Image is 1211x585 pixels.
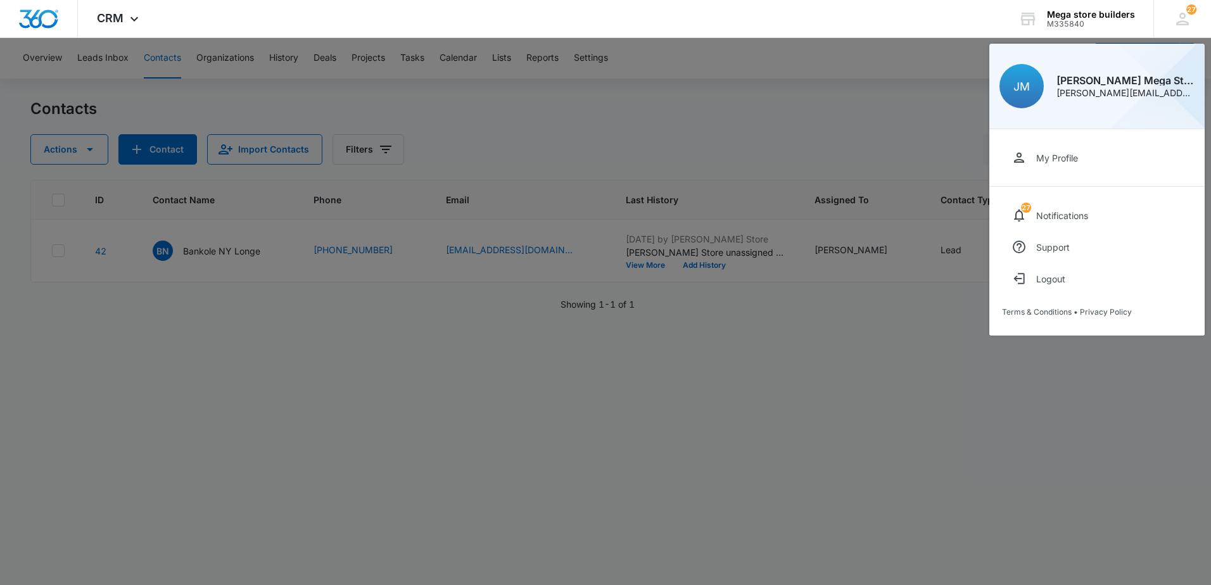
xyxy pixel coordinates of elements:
[1013,80,1030,93] span: JM
[1047,20,1135,28] div: account id
[1056,75,1195,85] div: [PERSON_NAME] Mega Store
[1002,231,1192,263] a: Support
[1036,274,1065,284] div: Logout
[1080,307,1132,317] a: Privacy Policy
[1186,4,1196,15] span: 27
[1002,307,1072,317] a: Terms & Conditions
[1002,199,1192,231] a: notifications countNotifications
[1036,242,1070,253] div: Support
[1047,9,1135,20] div: account name
[1021,203,1031,213] div: notifications count
[1002,142,1192,173] a: My Profile
[1002,263,1192,294] button: Logout
[1002,307,1192,317] div: •
[1056,89,1195,97] div: [PERSON_NAME][EMAIL_ADDRESS][DOMAIN_NAME]
[97,11,124,25] span: CRM
[1021,203,1031,213] span: 27
[1036,153,1078,163] div: My Profile
[1036,210,1088,221] div: Notifications
[1186,4,1196,15] div: notifications count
